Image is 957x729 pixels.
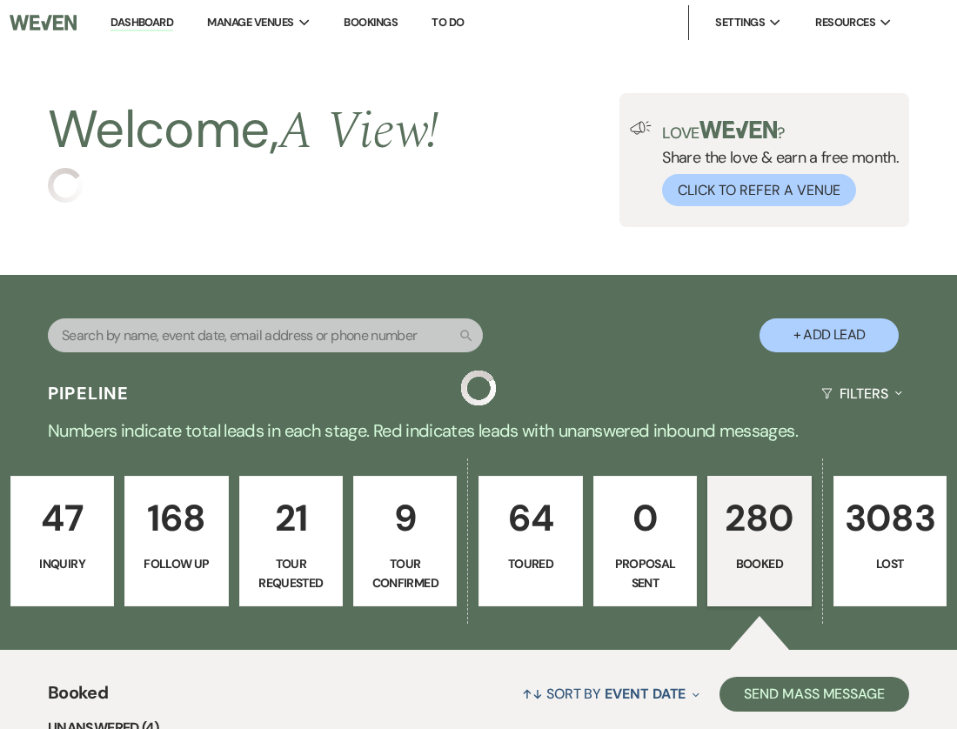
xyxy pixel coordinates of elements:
p: Proposal Sent [605,554,686,593]
span: ↑↓ [522,685,543,703]
p: Booked [719,554,800,573]
img: Weven Logo [10,4,77,41]
a: To Do [432,15,464,30]
button: Filters [814,371,909,417]
input: Search by name, event date, email address or phone number [48,318,483,352]
a: Bookings [344,15,398,30]
p: 280 [719,489,800,547]
h3: Pipeline [48,381,130,405]
a: 47Inquiry [10,476,114,606]
img: loading spinner [461,371,496,405]
p: 168 [136,489,217,547]
p: Follow Up [136,554,217,573]
p: Tour Confirmed [365,554,445,593]
a: 3083Lost [833,476,947,606]
p: 64 [490,489,571,547]
span: Settings [715,14,765,31]
button: + Add Lead [760,318,899,352]
button: Send Mass Message [719,677,909,712]
span: A View ! [278,91,439,171]
img: loading spinner [48,168,83,203]
p: 47 [22,489,103,547]
button: Click to Refer a Venue [662,174,856,206]
p: 21 [251,489,331,547]
a: 9Tour Confirmed [353,476,457,606]
p: 0 [605,489,686,547]
p: Love ? [662,121,899,141]
p: Tour Requested [251,554,331,593]
p: Toured [490,554,571,573]
span: Manage Venues [207,14,293,31]
h2: Welcome, [48,93,438,168]
div: Share the love & earn a free month. [652,121,899,206]
img: weven-logo-green.svg [699,121,777,138]
span: Booked [48,679,108,717]
button: Sort By Event Date [515,671,706,717]
a: 64Toured [478,476,582,606]
span: Event Date [605,685,686,703]
p: Inquiry [22,554,103,573]
a: Dashboard [110,15,173,31]
p: 3083 [845,489,935,547]
span: Resources [815,14,875,31]
a: 280Booked [707,476,811,606]
p: Lost [845,554,935,573]
a: 21Tour Requested [239,476,343,606]
a: 168Follow Up [124,476,228,606]
a: 0Proposal Sent [593,476,697,606]
img: loud-speaker-illustration.svg [630,121,652,135]
p: 9 [365,489,445,547]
